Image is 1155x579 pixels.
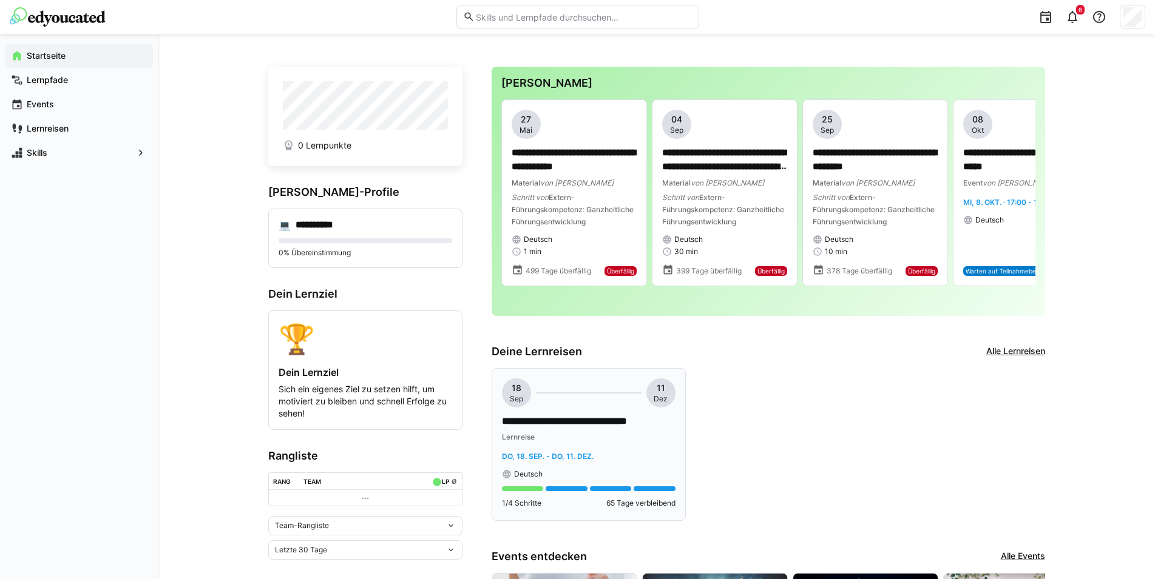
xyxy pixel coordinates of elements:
[825,247,847,256] span: 10 min
[607,267,634,275] span: Überfällig
[674,235,703,244] span: Deutsch
[475,12,692,22] input: Skills und Lernpfade durchsuchen…
[512,382,521,394] span: 18
[841,178,915,187] span: von [PERSON_NAME]
[540,178,614,187] span: von [PERSON_NAME]
[279,248,452,258] p: 0% Übereinstimmung
[268,449,462,463] h3: Rangliste
[452,475,457,486] a: ø
[1001,550,1045,563] a: Alle Events
[521,113,531,126] span: 27
[972,126,984,135] span: Okt
[279,219,291,231] div: 💻️
[813,193,850,202] span: Schritt von
[662,193,784,226] span: Extern- Führungskompetenz: Ganzheitliche Führungsentwicklung
[986,345,1045,358] a: Alle Lernreisen
[963,178,983,187] span: Event
[502,498,541,508] p: 1/4 Schritte
[757,267,785,275] span: Überfällig
[825,235,853,244] span: Deutsch
[279,383,452,420] p: Sich ein eigenes Ziel zu setzen hilft, um motiviert zu bleiben und schnell Erfolge zu sehen!
[520,126,532,135] span: Mai
[502,452,594,461] span: Do, 18. Sep. - Do, 11. Dez.
[963,198,1054,207] span: Mi, 8. Okt. · 17:00 - 19:00
[983,178,1056,187] span: von [PERSON_NAME]
[512,193,549,202] span: Schritt von
[813,193,935,226] span: Extern- Führungskompetenz: Ganzheitliche Führungsentwicklung
[674,247,698,256] span: 30 min
[298,139,351,152] span: 0 Lernpunkte
[676,266,742,276] span: 399 Tage überfällig
[526,266,591,276] span: 499 Tage überfällig
[492,345,582,358] h3: Deine Lernreisen
[691,178,764,187] span: von [PERSON_NAME]
[512,178,540,187] span: Material
[502,432,535,441] span: Lernreise
[510,394,523,404] span: Sep
[524,247,541,256] span: 1 min
[908,267,935,275] span: Überfällig
[821,126,834,135] span: Sep
[279,366,452,378] h4: Dein Lernziel
[275,545,327,555] span: Letzte 30 Tage
[492,550,587,563] h3: Events entdecken
[813,178,841,187] span: Material
[442,478,449,485] div: LP
[822,113,833,126] span: 25
[671,113,682,126] span: 04
[975,215,1004,225] span: Deutsch
[275,521,329,530] span: Team-Rangliste
[273,478,291,485] div: Rang
[662,193,699,202] span: Schritt von
[303,478,321,485] div: Team
[524,235,552,244] span: Deutsch
[512,193,634,226] span: Extern- Führungskompetenz: Ganzheitliche Führungsentwicklung
[972,113,983,126] span: 08
[606,498,676,508] p: 65 Tage verbleibend
[268,186,462,199] h3: [PERSON_NAME]-Profile
[1079,6,1082,13] span: 6
[657,382,665,394] span: 11
[268,287,462,301] h3: Dein Lernziel
[966,267,1063,275] span: Warten auf Teilnahmebestätigung
[670,126,683,135] span: Sep
[514,469,543,479] span: Deutsch
[827,266,892,276] span: 378 Tage überfällig
[279,321,452,356] div: 🏆
[662,178,691,187] span: Material
[501,76,1035,90] h3: [PERSON_NAME]
[654,394,668,404] span: Dez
